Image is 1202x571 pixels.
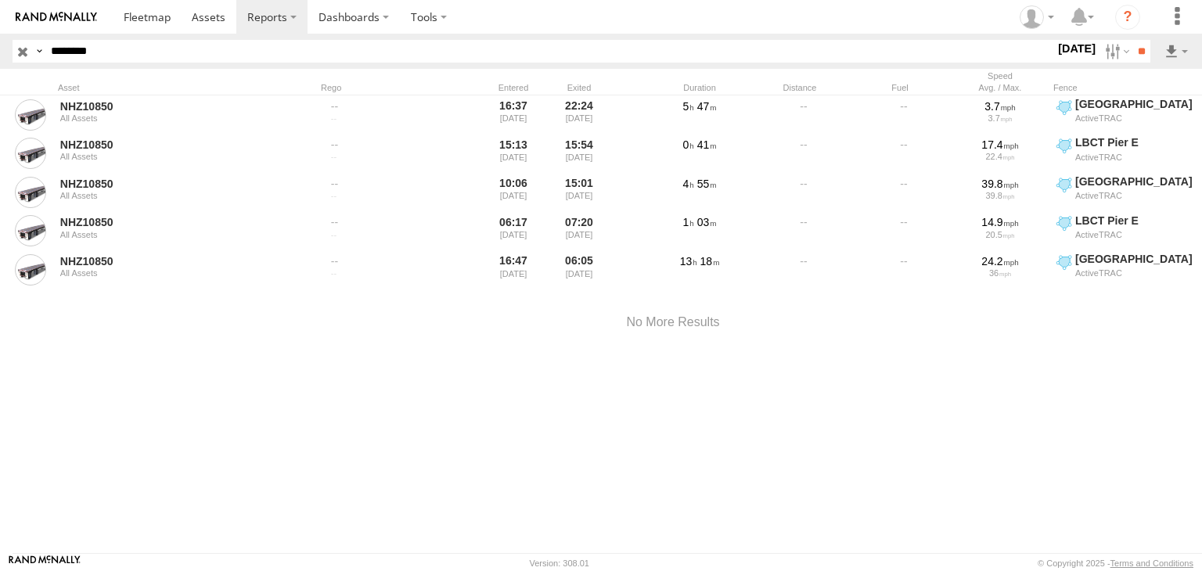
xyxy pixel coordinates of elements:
[1163,40,1189,63] label: Export results as...
[530,558,589,568] div: Version: 308.01
[753,82,847,93] div: Distance
[484,174,543,210] div: 10:06 [DATE]
[484,135,543,171] div: 15:13 [DATE]
[700,255,720,268] span: 18
[33,40,45,63] label: Search Query
[60,191,275,200] div: All Assets
[549,97,609,133] div: 22:24 [DATE]
[955,191,1045,200] div: 39.8
[955,268,1045,278] div: 36
[60,215,275,229] a: NHZ10850
[1115,5,1140,30] i: ?
[549,214,609,250] div: 07:20 [DATE]
[955,99,1045,113] div: 3.7
[653,82,747,93] div: Duration
[1055,40,1099,57] label: [DATE]
[697,178,717,190] span: 55
[955,230,1045,239] div: 20.5
[60,152,275,161] div: All Assets
[16,12,97,23] img: rand-logo.svg
[683,100,694,113] span: 5
[697,100,717,113] span: 47
[1099,40,1132,63] label: Search Filter Options
[9,555,81,571] a: Visit our Website
[683,138,694,151] span: 0
[683,178,694,190] span: 4
[60,113,275,123] div: All Assets
[853,82,947,93] div: Fuel
[58,82,277,93] div: Asset
[60,138,275,152] a: NHZ10850
[60,99,275,113] a: NHZ10850
[955,113,1045,123] div: 3.7
[484,82,543,93] div: Entered
[549,174,609,210] div: 15:01 [DATE]
[1038,558,1193,568] div: © Copyright 2025 -
[955,254,1045,268] div: 24.2
[697,216,717,228] span: 03
[549,252,609,288] div: 06:05 [DATE]
[549,135,609,171] div: 15:54 [DATE]
[321,82,477,93] div: Rego
[680,255,697,268] span: 13
[60,254,275,268] a: NHZ10850
[484,97,543,133] div: 16:37 [DATE]
[955,177,1045,191] div: 39.8
[60,268,275,278] div: All Assets
[1110,558,1193,568] a: Terms and Conditions
[1014,5,1060,29] div: Zulema McIntosch
[955,152,1045,161] div: 22.4
[697,138,717,151] span: 41
[955,138,1045,152] div: 17.4
[683,216,694,228] span: 1
[60,230,275,239] div: All Assets
[484,252,543,288] div: 16:47 [DATE]
[549,82,609,93] div: Exited
[484,214,543,250] div: 06:17 [DATE]
[955,215,1045,229] div: 14.9
[60,177,275,191] a: NHZ10850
